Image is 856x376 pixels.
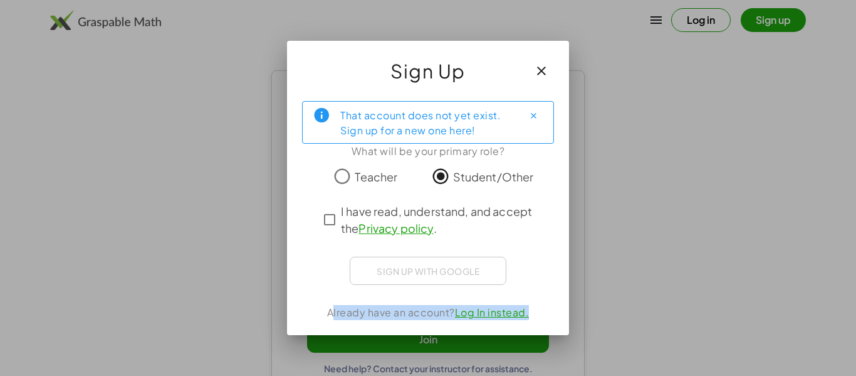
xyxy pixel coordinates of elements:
[390,56,466,86] span: Sign Up
[302,305,554,320] div: Already have an account?
[455,306,530,319] a: Log In instead.
[302,144,554,159] div: What will be your primary role?
[355,168,397,185] span: Teacher
[340,107,513,138] div: That account does not yet exist. Sign up for a new one here!
[523,105,543,126] button: Close
[341,203,538,237] span: I have read, understand, and accept the .
[358,221,433,235] a: Privacy policy
[453,168,534,185] span: Student/Other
